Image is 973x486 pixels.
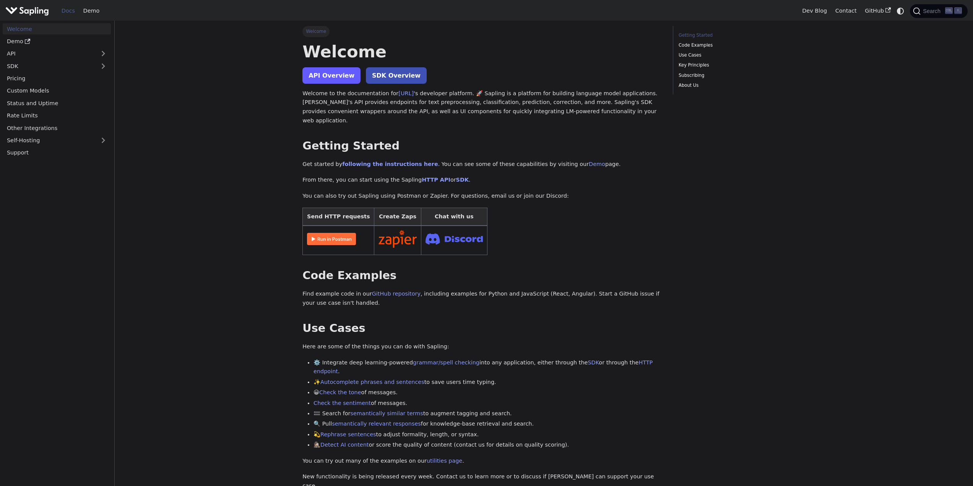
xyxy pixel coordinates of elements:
[3,60,96,72] a: SDK
[3,23,111,34] a: Welcome
[372,291,421,297] a: GitHub repository
[79,5,104,17] a: Demo
[398,90,414,96] a: [URL]
[5,5,52,16] a: Sapling.ai
[302,269,662,283] h2: Code Examples
[350,410,423,416] a: semantically similar terms
[831,5,861,17] a: Contact
[307,233,356,245] img: Run in Postman
[679,32,782,39] a: Getting Started
[798,5,831,17] a: Dev Blog
[5,5,49,16] img: Sapling.ai
[314,378,662,387] li: ✨ to save users time typing.
[96,60,111,72] button: Expand sidebar category 'SDK'
[589,161,605,167] a: Demo
[319,389,361,395] a: Check the tone
[332,421,421,427] a: semantically relevant responses
[366,67,427,84] a: SDK Overview
[320,442,369,448] a: Detect AI content
[342,161,438,167] a: following the instructions here
[3,85,111,96] a: Custom Models
[3,73,111,84] a: Pricing
[320,431,376,437] a: Rephrase sentences
[3,98,111,109] a: Status and Uptime
[302,139,662,153] h2: Getting Started
[302,192,662,201] p: You can also try out Sapling using Postman or Zapier. For questions, email us or join our Discord:
[3,122,111,133] a: Other Integrations
[588,359,599,366] a: SDK
[921,8,945,14] span: Search
[314,400,371,406] a: Check the sentiment
[3,135,111,146] a: Self-Hosting
[679,82,782,89] a: About Us
[378,230,417,248] img: Connect in Zapier
[314,409,662,418] li: 🟰 Search for to augment tagging and search.
[96,48,111,59] button: Expand sidebar category 'API'
[679,52,782,59] a: Use Cases
[861,5,895,17] a: GitHub
[679,62,782,69] a: Key Principles
[421,208,487,226] th: Chat with us
[3,147,111,158] a: Support
[302,26,662,37] nav: Breadcrumbs
[679,72,782,79] a: Subscribing
[456,177,469,183] a: SDK
[302,342,662,351] p: Here are some of the things you can do with Sapling:
[302,67,361,84] a: API Overview
[314,419,662,429] li: 🔍 Pull for knowledge-base retrieval and search.
[303,208,374,226] th: Send HTTP requests
[422,177,450,183] a: HTTP API
[302,322,662,335] h2: Use Cases
[3,36,111,47] a: Demo
[302,289,662,308] p: Find example code in our , including examples for Python and JavaScript (React, Angular). Start a...
[374,208,421,226] th: Create Zaps
[426,231,483,247] img: Join Discord
[302,41,662,62] h1: Welcome
[57,5,79,17] a: Docs
[910,4,967,18] button: Search (Ctrl+K)
[302,176,662,185] p: From there, you can start using the Sapling or .
[3,48,96,59] a: API
[320,379,424,385] a: Autocomplete phrases and sentences
[427,458,462,464] a: utilities page
[302,89,662,125] p: Welcome to the documentation for 's developer platform. 🚀 Sapling is a platform for building lang...
[3,110,111,121] a: Rate Limits
[314,430,662,439] li: 💫 to adjust formality, length, or syntax.
[302,26,330,37] span: Welcome
[314,358,662,377] li: ⚙️ Integrate deep learning-powered into any application, either through the or through the .
[895,5,906,16] button: Switch between dark and light mode (currently system mode)
[314,440,662,450] li: 🕵🏽‍♀️ or score the quality of content (contact us for details on quality scoring).
[314,388,662,397] li: 😀 of messages.
[413,359,479,366] a: grammar/spell checking
[302,457,662,466] p: You can try out many of the examples on our .
[954,7,962,14] kbd: K
[302,160,662,169] p: Get started by . You can see some of these capabilities by visiting our page.
[314,399,662,408] li: of messages.
[679,42,782,49] a: Code Examples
